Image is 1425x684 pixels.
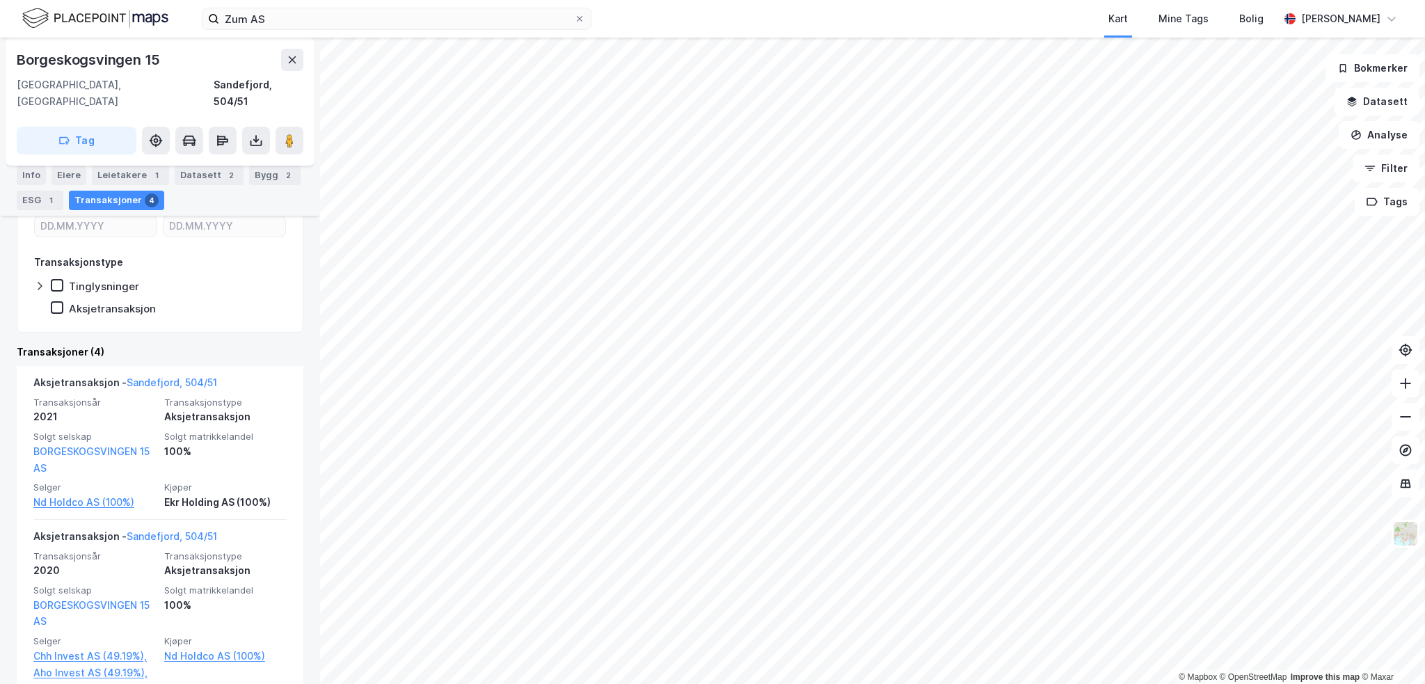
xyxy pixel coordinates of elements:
div: 2021 [33,408,156,425]
a: BORGESKOGSVINGEN 15 AS [33,599,150,628]
iframe: Chat Widget [1355,617,1425,684]
div: 100% [164,443,287,460]
div: 2 [224,168,238,182]
span: Transaksjonstype [164,397,287,408]
button: Bokmerker [1326,54,1419,82]
span: Solgt selskap [33,431,156,443]
div: Eiere [51,166,86,185]
button: Filter [1353,154,1419,182]
a: Sandefjord, 504/51 [127,530,217,542]
a: OpenStreetMap [1220,672,1287,682]
span: Transaksjonsår [33,397,156,408]
div: 1 [150,168,164,182]
img: Z [1392,520,1419,547]
div: Transaksjoner [69,191,164,210]
div: 2 [281,168,295,182]
div: Aksjetransaksjon [164,562,287,579]
input: Søk på adresse, matrikkel, gårdeiere, leietakere eller personer [219,8,574,29]
div: Ekr Holding AS (100%) [164,494,287,511]
div: ESG [17,191,63,210]
div: Bolig [1239,10,1264,27]
div: 4 [145,193,159,207]
a: Mapbox [1179,672,1217,682]
span: Selger [33,482,156,493]
div: Aksjetransaksjon [69,302,156,315]
a: Nd Holdco AS (100%) [33,494,156,511]
div: [PERSON_NAME] [1301,10,1380,27]
span: Selger [33,635,156,647]
button: Tags [1355,188,1419,216]
div: Leietakere [92,166,169,185]
button: Datasett [1335,88,1419,116]
span: Kjøper [164,635,287,647]
div: 1 [44,193,58,207]
div: Aksjetransaksjon - [33,528,217,550]
input: DD.MM.YYYY [35,216,157,237]
input: DD.MM.YYYY [164,216,285,237]
div: Tinglysninger [69,280,139,293]
div: Info [17,166,46,185]
span: Solgt matrikkelandel [164,431,287,443]
div: 100% [164,597,287,614]
div: Datasett [175,166,244,185]
div: [GEOGRAPHIC_DATA], [GEOGRAPHIC_DATA] [17,77,214,110]
div: Aksjetransaksjon [164,408,287,425]
div: Transaksjonstype [34,254,123,271]
span: Kjøper [164,482,287,493]
div: Bygg [249,166,301,185]
a: BORGESKOGSVINGEN 15 AS [33,445,150,474]
span: Solgt matrikkelandel [164,584,287,596]
div: Mine Tags [1159,10,1209,27]
div: Sandefjord, 504/51 [214,77,303,110]
span: Solgt selskap [33,584,156,596]
div: Kart [1108,10,1128,27]
img: logo.f888ab2527a4732fd821a326f86c7f29.svg [22,6,168,31]
a: Chh Invest AS (49.19%), [33,648,156,665]
span: Transaksjonsår [33,550,156,562]
div: Aksjetransaksjon - [33,374,217,397]
a: Sandefjord, 504/51 [127,376,217,388]
div: Kontrollprogram for chat [1355,617,1425,684]
a: Improve this map [1291,672,1360,682]
button: Tag [17,127,136,154]
div: Borgeskogsvingen 15 [17,49,163,71]
div: 2020 [33,562,156,579]
a: Aho Invest AS (49.19%), [33,665,156,681]
button: Analyse [1339,121,1419,149]
div: Transaksjoner (4) [17,344,303,360]
span: Transaksjonstype [164,550,287,562]
a: Nd Holdco AS (100%) [164,648,287,665]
